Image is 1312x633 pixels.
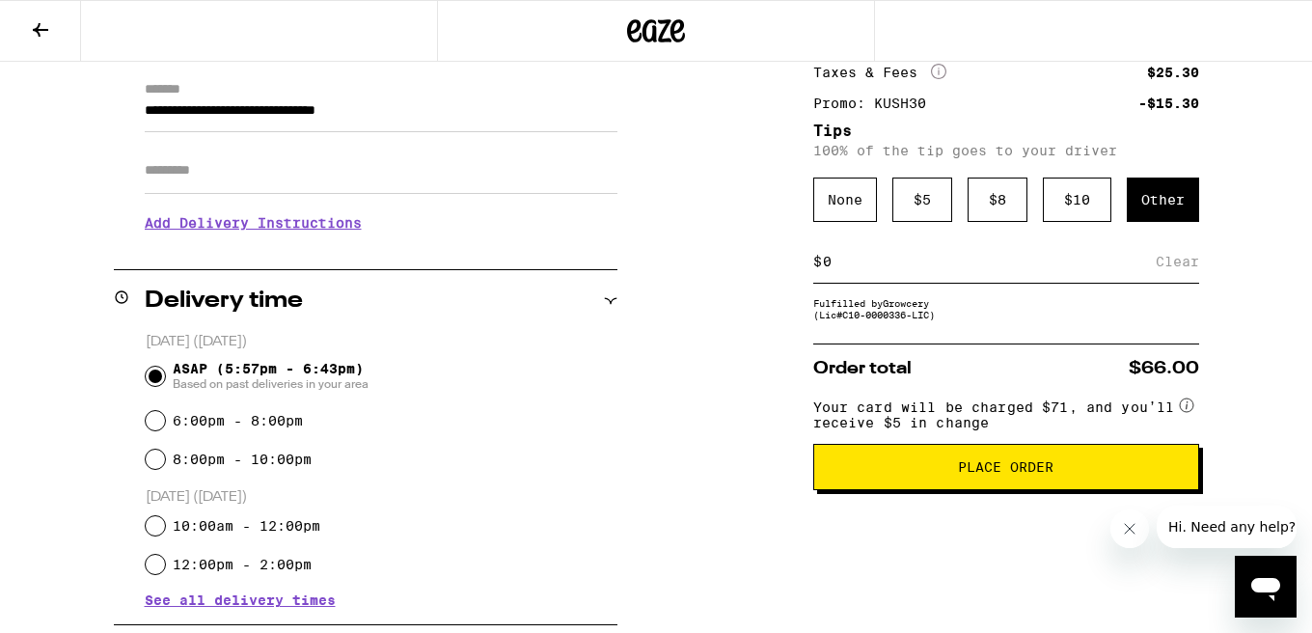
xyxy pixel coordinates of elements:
[1138,96,1199,110] div: -$15.30
[892,178,952,222] div: $ 5
[813,444,1199,490] button: Place Order
[173,557,312,572] label: 12:00pm - 2:00pm
[813,360,912,377] span: Order total
[1156,240,1199,283] div: Clear
[958,460,1053,474] span: Place Order
[813,96,940,110] div: Promo: KUSH30
[813,178,877,222] div: None
[173,361,369,392] span: ASAP (5:57pm - 6:43pm)
[813,297,1199,320] div: Fulfilled by Growcery (Lic# C10-0000336-LIC )
[1157,506,1297,548] iframe: Message from company
[173,518,320,534] label: 10:00am - 12:00pm
[1127,178,1199,222] div: Other
[145,201,617,245] h3: Add Delivery Instructions
[1129,360,1199,377] span: $66.00
[1043,178,1111,222] div: $ 10
[822,253,1156,270] input: 0
[813,64,946,81] div: Taxes & Fees
[813,393,1176,430] span: Your card will be charged $71, and you’ll receive $5 in change
[145,289,303,313] h2: Delivery time
[146,333,617,351] p: [DATE] ([DATE])
[146,488,617,507] p: [DATE] ([DATE])
[173,413,303,428] label: 6:00pm - 8:00pm
[173,376,369,392] span: Based on past deliveries in your area
[968,178,1027,222] div: $ 8
[1110,509,1149,548] iframe: Close message
[813,143,1199,158] p: 100% of the tip goes to your driver
[145,245,617,261] p: We'll contact you at [PHONE_NUMBER] when we arrive
[813,240,822,283] div: $
[813,124,1199,139] h5: Tips
[1235,556,1297,618] iframe: Button to launch messaging window
[1147,66,1199,79] div: $25.30
[173,452,312,467] label: 8:00pm - 10:00pm
[145,593,336,607] button: See all delivery times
